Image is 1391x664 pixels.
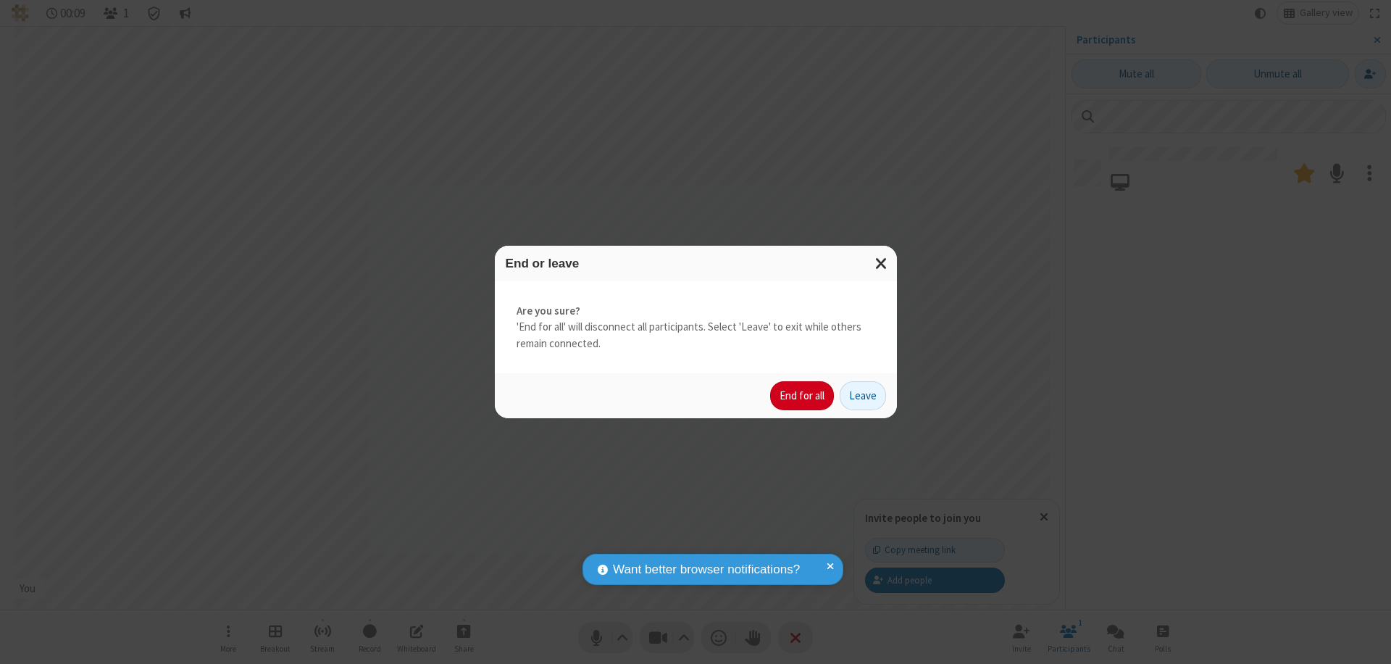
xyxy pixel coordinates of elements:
div: 'End for all' will disconnect all participants. Select 'Leave' to exit while others remain connec... [495,281,897,374]
button: Leave [840,381,886,410]
h3: End or leave [506,257,886,270]
span: Want better browser notifications? [613,560,800,579]
strong: Are you sure? [517,303,875,320]
button: End for all [770,381,834,410]
button: Close modal [866,246,897,281]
